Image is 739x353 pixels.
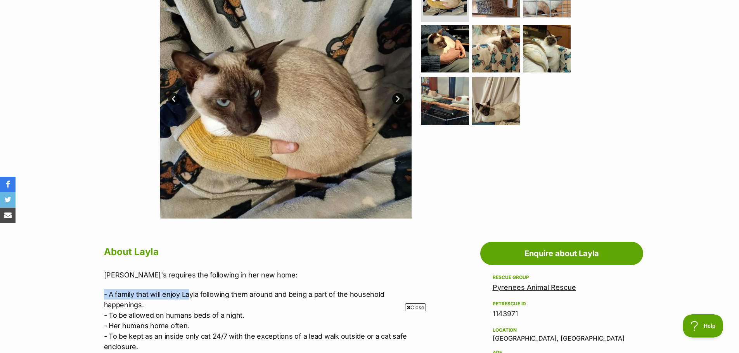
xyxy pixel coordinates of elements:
img: Photo of Layla [421,25,469,72]
img: https://img.kwcdn.com/product/fancy/4a969466-feb0-490c-a1b2-2497ede0305d.jpg?imageMogr2/strip/siz... [59,49,116,97]
div: [GEOGRAPHIC_DATA], [GEOGRAPHIC_DATA] [493,325,631,342]
a: Pyrenees Animal Rescue [493,283,576,291]
img: Photo of Layla [472,25,520,72]
span: Close [405,303,426,311]
p: - A family that will enjoy Layla following them around and being a part of the household happenin... [104,289,424,352]
img: Photo of Layla [523,25,571,72]
img: Photo of Layla [421,77,469,125]
div: Location [493,327,631,333]
a: Prev [168,93,180,105]
iframe: Advertisement [228,314,511,349]
div: Rescue group [493,274,631,281]
a: Enquire about Layla [480,242,643,265]
div: 1143971 [493,308,631,319]
h2: About Layla [104,243,424,260]
img: Photo of Layla [472,77,520,125]
div: PetRescue ID [493,301,631,307]
a: Next [392,93,404,105]
p: [PERSON_NAME]'s requires the following in her new home: [104,270,424,280]
iframe: Help Scout Beacon - Open [683,314,723,338]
